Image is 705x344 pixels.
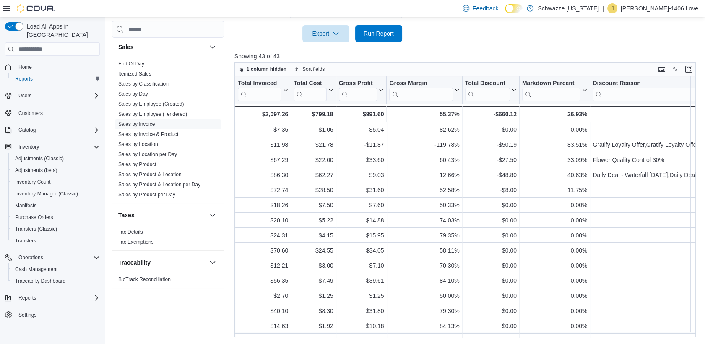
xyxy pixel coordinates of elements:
[238,80,281,88] div: Total Invoiced
[338,125,384,135] div: $5.04
[522,170,587,180] div: 40.63%
[118,81,169,87] span: Sales by Classification
[15,293,39,303] button: Reports
[112,59,224,203] div: Sales
[389,200,459,210] div: 50.33%
[505,4,523,13] input: Dark Mode
[2,309,103,321] button: Settings
[15,278,65,284] span: Traceabilty Dashboard
[12,165,100,175] span: Adjustments (beta)
[238,109,288,119] div: $2,097.26
[522,80,580,101] div: Markdown Percent
[338,155,384,165] div: $33.60
[118,171,182,178] span: Sales by Product & Location
[12,236,100,246] span: Transfers
[338,80,384,101] button: Gross Profit
[118,211,206,219] button: Taxes
[294,200,333,210] div: $7.50
[15,125,100,135] span: Catalog
[15,253,47,263] button: Operations
[118,229,143,235] span: Tax Details
[389,170,459,180] div: 12.66%
[465,109,516,119] div: -$660.12
[338,80,377,101] div: Gross Profit
[522,200,587,210] div: 0.00%
[338,245,384,255] div: $34.05
[118,192,175,198] a: Sales by Product per Day
[294,80,333,101] button: Total Cost
[389,215,459,225] div: 74.03%
[302,25,349,42] button: Export
[118,239,154,245] a: Tax Exemptions
[522,276,587,286] div: 0.00%
[15,62,100,72] span: Home
[118,276,171,282] a: BioTrack Reconciliation
[15,167,57,174] span: Adjustments (beta)
[465,140,516,150] div: -$50.19
[15,310,40,320] a: Settings
[15,202,36,209] span: Manifests
[389,140,459,150] div: -119.78%
[8,200,103,211] button: Manifests
[234,52,701,60] p: Showing 43 of 43
[118,61,144,67] a: End Of Day
[208,210,218,220] button: Taxes
[8,188,103,200] button: Inventory Manager (Classic)
[15,76,33,82] span: Reports
[294,80,326,101] div: Total Cost
[15,107,100,118] span: Customers
[12,264,61,274] a: Cash Management
[294,245,333,255] div: $24.55
[473,4,498,13] span: Feedback
[12,177,54,187] a: Inventory Count
[15,293,100,303] span: Reports
[238,125,288,135] div: $7.36
[15,190,78,197] span: Inventory Manager (Classic)
[12,201,100,211] span: Manifests
[465,306,516,316] div: $0.00
[294,306,333,316] div: $8.30
[18,294,36,301] span: Reports
[15,155,64,162] span: Adjustments (Classic)
[522,261,587,271] div: 0.00%
[15,108,46,118] a: Customers
[389,306,459,316] div: 79.30%
[12,74,36,84] a: Reports
[12,154,67,164] a: Adjustments (Classic)
[8,176,103,188] button: Inventory Count
[15,125,39,135] button: Catalog
[302,66,325,73] span: Sort fields
[338,291,384,301] div: $1.25
[294,125,333,135] div: $1.06
[465,200,516,210] div: $0.00
[338,200,384,210] div: $7.60
[294,140,333,150] div: $21.78
[118,121,155,127] a: Sales by Invoice
[112,227,224,250] div: Taxes
[12,201,40,211] a: Manifests
[247,66,286,73] span: 1 column hidden
[338,306,384,316] div: $31.80
[338,140,384,150] div: -$11.87
[238,200,288,210] div: $18.26
[8,275,103,287] button: Traceabilty Dashboard
[522,245,587,255] div: 0.00%
[238,80,281,101] div: Total Invoiced
[15,91,35,101] button: Users
[18,312,36,318] span: Settings
[118,111,187,117] a: Sales by Employee (Tendered)
[465,215,516,225] div: $0.00
[118,101,184,107] a: Sales by Employee (Created)
[389,185,459,195] div: 52.58%
[465,80,510,88] div: Total Discount
[465,155,516,165] div: -$27.50
[12,165,61,175] a: Adjustments (beta)
[607,3,617,13] div: Isaac-1406 Love
[18,127,36,133] span: Catalog
[238,185,288,195] div: $72.74
[8,153,103,164] button: Adjustments (Classic)
[389,230,459,240] div: 79.35%
[118,151,177,157] a: Sales by Location per Day
[389,276,459,286] div: 84.10%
